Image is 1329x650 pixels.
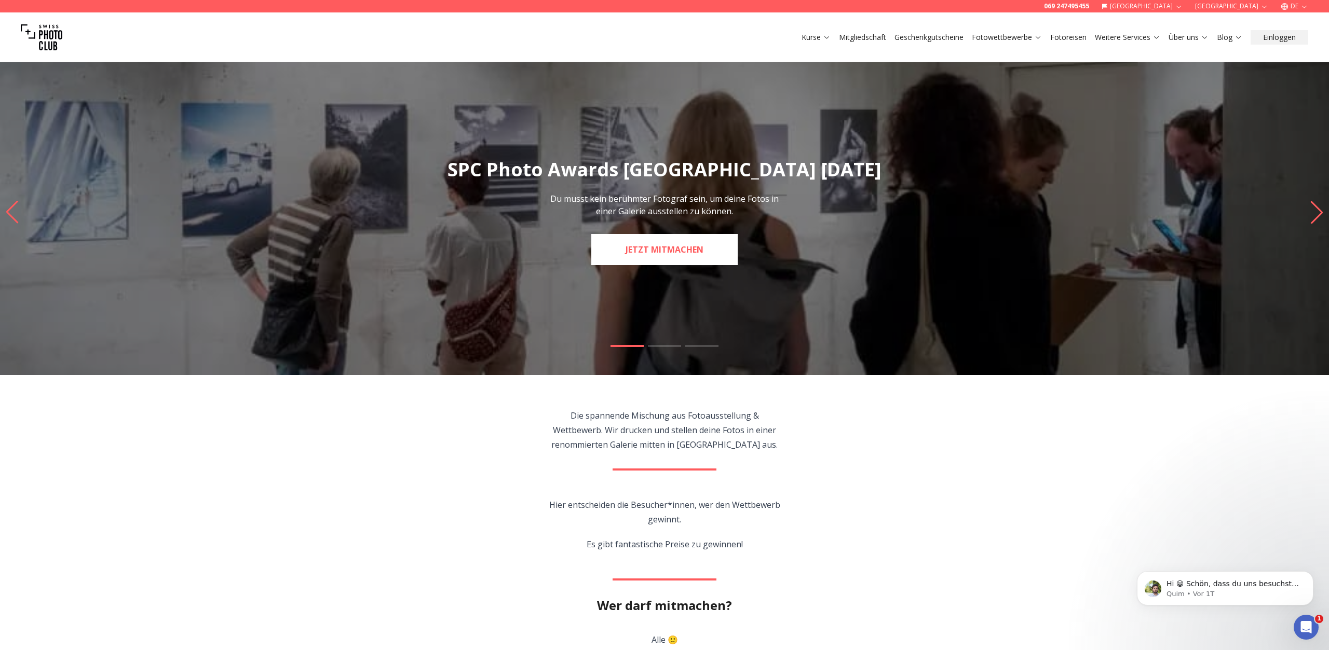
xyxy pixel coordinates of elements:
[1044,2,1089,10] a: 069 247495455
[1213,30,1246,45] button: Blog
[1091,30,1164,45] button: Weitere Services
[894,32,964,43] a: Geschenkgutscheine
[597,597,732,614] h2: Wer darf mitmachen?
[547,632,782,647] p: Alle 🙂
[839,32,886,43] a: Mitgliedschaft
[1164,30,1213,45] button: Über uns
[546,497,783,527] p: Hier entscheiden die Besucher*innen, wer den Wettbewerb gewinnt.
[968,30,1046,45] button: Fotowettbewerbe
[1046,30,1091,45] button: Fotoreisen
[1050,32,1087,43] a: Fotoreisen
[546,537,783,551] p: Es gibt fantastische Preise zu gewinnen!
[802,32,831,43] a: Kurse
[1121,549,1329,622] iframe: Intercom notifications Nachricht
[1169,32,1209,43] a: Über uns
[1294,615,1319,640] iframe: Intercom live chat
[890,30,968,45] button: Geschenkgutscheine
[591,234,738,265] a: JETZT MITMACHEN
[546,408,783,452] p: Die spannende Mischung aus Fotoausstellung & Wettbewerb. Wir drucken und stellen deine Fotos in e...
[1315,615,1323,623] span: 1
[1095,32,1160,43] a: Weitere Services
[548,192,781,217] p: Du musst kein berühmter Fotograf sein, um deine Fotos in einer Galerie ausstellen zu können.
[797,30,835,45] button: Kurse
[1251,30,1308,45] button: Einloggen
[1217,32,1242,43] a: Blog
[835,30,890,45] button: Mitgliedschaft
[972,32,1042,43] a: Fotowettbewerbe
[21,17,62,58] img: Swiss photo club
